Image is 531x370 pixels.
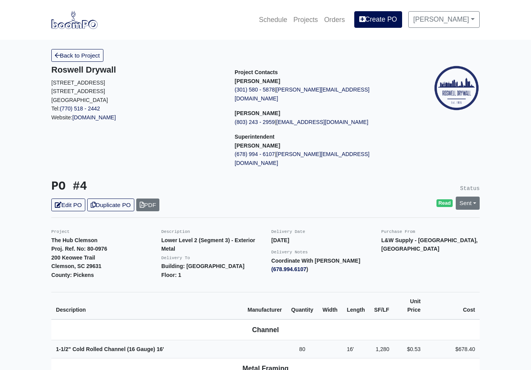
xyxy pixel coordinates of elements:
strong: Lower Level 2 (Segment 3) - Exterior Metal [161,237,255,252]
a: [PERSON_NAME][EMAIL_ADDRESS][DOMAIN_NAME] [235,87,370,102]
strong: Floor: 1 [161,272,181,278]
span: 16' [347,346,354,352]
strong: The Hub Clemson [51,237,98,243]
a: Back to Project [51,49,103,62]
a: Duplicate PO [87,199,134,211]
a: (678.994.6107 [271,266,306,272]
strong: 200 Keowee Trail [51,255,95,261]
a: Orders [321,11,348,28]
span: 16' [157,346,164,352]
img: boomPO [51,11,98,29]
h5: Roswell Drywall [51,65,223,75]
strong: [DATE] [271,237,289,243]
a: Create PO [354,11,402,27]
th: Length [342,292,370,319]
a: [PERSON_NAME][EMAIL_ADDRESS][DOMAIN_NAME] [235,151,370,166]
th: Width [318,292,342,319]
small: Delivery Date [271,229,305,234]
p: | [235,118,406,127]
a: Schedule [256,11,290,28]
strong: [PERSON_NAME] [235,143,280,149]
p: Tel: [51,104,223,113]
a: [EMAIL_ADDRESS][DOMAIN_NAME] [276,119,369,125]
strong: Coordinate With [PERSON_NAME] ) [271,258,360,273]
span: Project Contacts [235,69,278,75]
p: L&W Supply - [GEOGRAPHIC_DATA], [GEOGRAPHIC_DATA] [381,236,480,253]
small: Delivery To [161,256,190,260]
small: Project [51,229,69,234]
small: Status [460,185,480,192]
th: Unit Price [394,292,425,319]
p: | [235,85,406,103]
a: [PERSON_NAME] [408,11,480,27]
strong: [PERSON_NAME] [235,110,280,116]
th: Description [51,292,243,319]
th: SF/LF [370,292,394,319]
h3: PO #4 [51,180,260,194]
small: Purchase From [381,229,415,234]
strong: Building: [GEOGRAPHIC_DATA] [161,263,244,269]
a: (803) 243 - 2959 [235,119,275,125]
a: (770) 518 - 2442 [60,105,100,112]
th: Cost [425,292,480,319]
strong: [PERSON_NAME] [235,78,280,84]
p: [STREET_ADDRESS] [51,78,223,87]
th: Quantity [287,292,318,319]
span: Read [436,199,453,207]
small: Description [161,229,190,234]
b: Channel [252,326,279,334]
p: [GEOGRAPHIC_DATA] [51,96,223,105]
strong: Clemson, SC 29631 [51,263,101,269]
strong: 1-1/2" Cold Rolled Channel (16 Gauge) [56,346,164,352]
a: [DOMAIN_NAME] [73,114,116,121]
a: Edit PO [51,199,85,211]
a: Projects [290,11,321,28]
div: Website: [51,65,223,122]
a: Sent [456,197,480,209]
a: PDF [136,199,160,211]
td: $678.40 [425,340,480,358]
td: 1,280 [370,340,394,358]
p: [STREET_ADDRESS] [51,87,223,96]
strong: Proj. Ref. No: 80-0976 [51,246,107,252]
td: $0.53 [394,340,425,358]
td: 80 [287,340,318,358]
small: Delivery Notes [271,250,308,255]
p: | [235,150,406,167]
strong: County: Pickens [51,272,94,278]
a: (678) 994 - 6107 [235,151,275,157]
a: (301) 580 - 5878 [235,87,275,93]
th: Manufacturer [243,292,286,319]
span: Superintendent [235,134,274,140]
